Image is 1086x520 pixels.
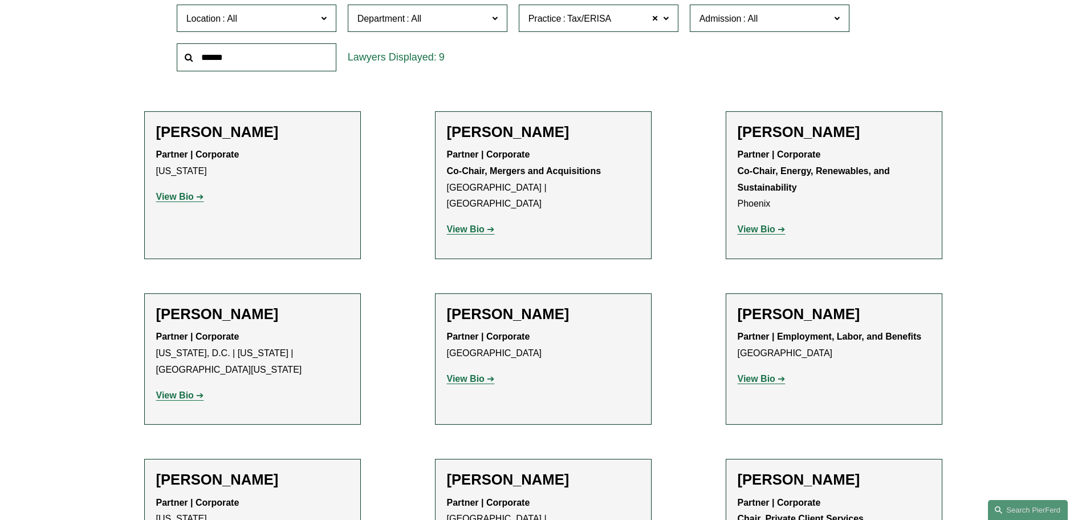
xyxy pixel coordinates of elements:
[156,471,349,489] h2: [PERSON_NAME]
[447,374,485,384] strong: View Bio
[738,150,821,159] strong: Partner | Corporate
[156,192,194,201] strong: View Bio
[738,224,786,234] a: View Bio
[156,332,239,341] strong: Partner | Corporate
[156,329,349,378] p: [US_STATE], D.C. | [US_STATE] | [GEOGRAPHIC_DATA][US_STATE]
[738,123,930,141] h2: [PERSON_NAME]
[447,329,640,362] p: [GEOGRAPHIC_DATA]
[447,147,640,212] p: [GEOGRAPHIC_DATA] | [GEOGRAPHIC_DATA]
[738,471,930,489] h2: [PERSON_NAME]
[988,500,1068,520] a: Search this site
[738,224,775,234] strong: View Bio
[738,147,930,212] p: Phoenix
[447,471,640,489] h2: [PERSON_NAME]
[156,390,194,400] strong: View Bio
[447,123,640,141] h2: [PERSON_NAME]
[357,14,405,23] span: Department
[447,498,530,507] strong: Partner | Corporate
[156,305,349,323] h2: [PERSON_NAME]
[447,166,601,176] strong: Co-Chair, Mergers and Acquisitions
[156,192,204,201] a: View Bio
[447,224,495,234] a: View Bio
[447,374,495,384] a: View Bio
[528,14,562,23] span: Practice
[738,374,786,384] a: View Bio
[439,51,445,63] span: 9
[447,332,530,341] strong: Partner | Corporate
[447,224,485,234] strong: View Bio
[447,305,640,323] h2: [PERSON_NAME]
[738,329,930,362] p: [GEOGRAPHIC_DATA]
[186,14,221,23] span: Location
[738,332,922,341] strong: Partner | Employment, Labor, and Benefits
[567,11,611,26] span: Tax/ERISA
[699,14,742,23] span: Admission
[156,150,239,159] strong: Partner | Corporate
[156,147,349,180] p: [US_STATE]
[156,390,204,400] a: View Bio
[738,305,930,323] h2: [PERSON_NAME]
[738,166,893,192] strong: Co-Chair, Energy, Renewables, and Sustainability
[738,374,775,384] strong: View Bio
[156,498,239,507] strong: Partner | Corporate
[447,150,530,159] strong: Partner | Corporate
[156,123,349,141] h2: [PERSON_NAME]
